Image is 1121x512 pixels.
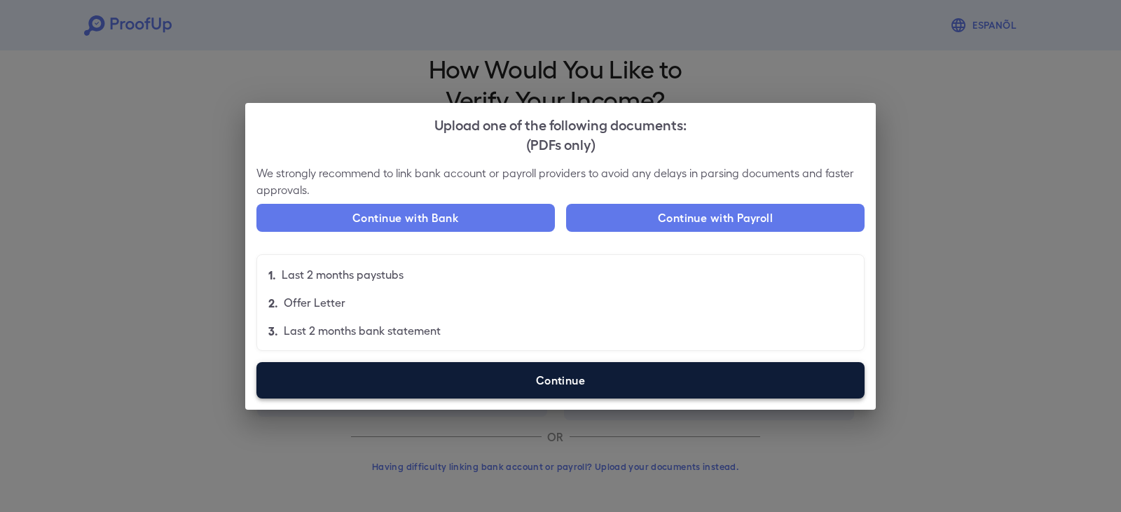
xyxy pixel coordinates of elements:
div: (PDFs only) [256,134,865,153]
p: Offer Letter [284,294,345,311]
button: Continue with Bank [256,204,555,232]
p: Last 2 months paystubs [282,266,404,283]
p: 2. [268,294,278,311]
label: Continue [256,362,865,399]
p: 1. [268,266,276,283]
p: 3. [268,322,278,339]
p: Last 2 months bank statement [284,322,441,339]
h2: Upload one of the following documents: [245,103,876,165]
p: We strongly recommend to link bank account or payroll providers to avoid any delays in parsing do... [256,165,865,198]
button: Continue with Payroll [566,204,865,232]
